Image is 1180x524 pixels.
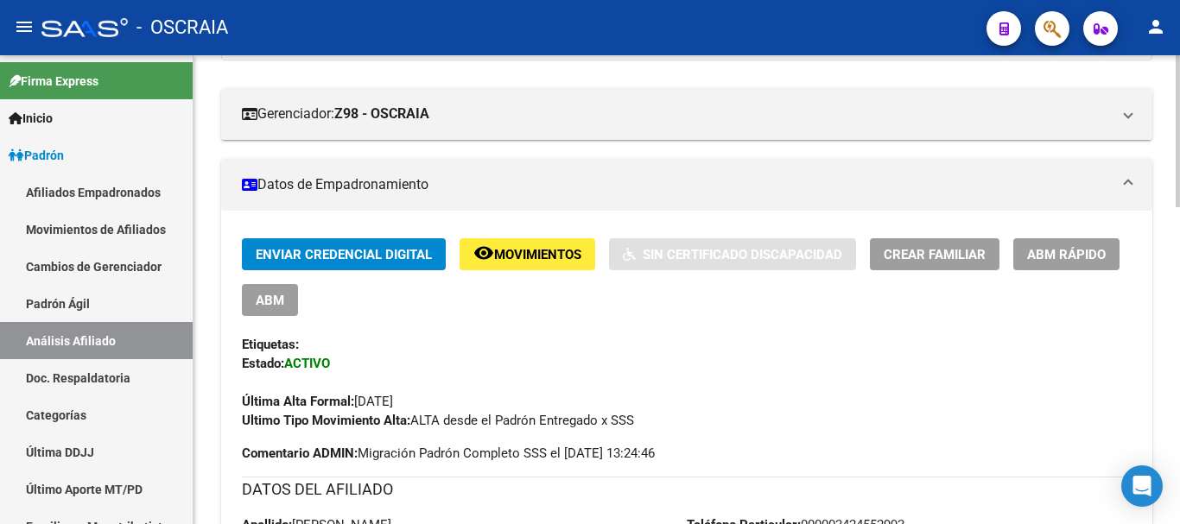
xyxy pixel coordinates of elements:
span: Enviar Credencial Digital [256,247,432,262]
span: Crear Familiar [884,247,986,262]
strong: Z98 - OSCRAIA [334,104,429,123]
span: ABM [256,293,284,308]
div: Open Intercom Messenger [1121,465,1163,507]
span: [DATE] [242,394,393,409]
mat-icon: person [1145,16,1166,37]
button: Crear Familiar [870,238,999,270]
button: ABM Rápido [1013,238,1120,270]
span: Movimientos [494,247,581,262]
mat-expansion-panel-header: Datos de Empadronamiento [221,159,1152,211]
span: ABM Rápido [1027,247,1106,262]
mat-icon: menu [14,16,35,37]
h3: DATOS DEL AFILIADO [242,477,1132,502]
span: ALTA desde el Padrón Entregado x SSS [242,413,634,428]
strong: ACTIVO [284,356,330,371]
strong: Etiquetas: [242,337,299,352]
span: Sin Certificado Discapacidad [643,247,842,262]
mat-expansion-panel-header: Gerenciador:Z98 - OSCRAIA [221,88,1152,140]
mat-panel-title: Gerenciador: [242,104,1111,123]
mat-icon: remove_red_eye [473,243,494,263]
strong: Ultimo Tipo Movimiento Alta: [242,413,410,428]
span: Firma Express [9,72,98,91]
strong: Última Alta Formal: [242,394,354,409]
mat-panel-title: Datos de Empadronamiento [242,175,1111,194]
span: Migración Padrón Completo SSS el [DATE] 13:24:46 [242,444,655,463]
span: Padrón [9,146,64,165]
button: Enviar Credencial Digital [242,238,446,270]
button: ABM [242,284,298,316]
strong: Comentario ADMIN: [242,445,358,461]
button: Movimientos [460,238,595,270]
span: Inicio [9,109,53,128]
button: Sin Certificado Discapacidad [609,238,856,270]
strong: Estado: [242,356,284,371]
span: - OSCRAIA [136,9,228,47]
